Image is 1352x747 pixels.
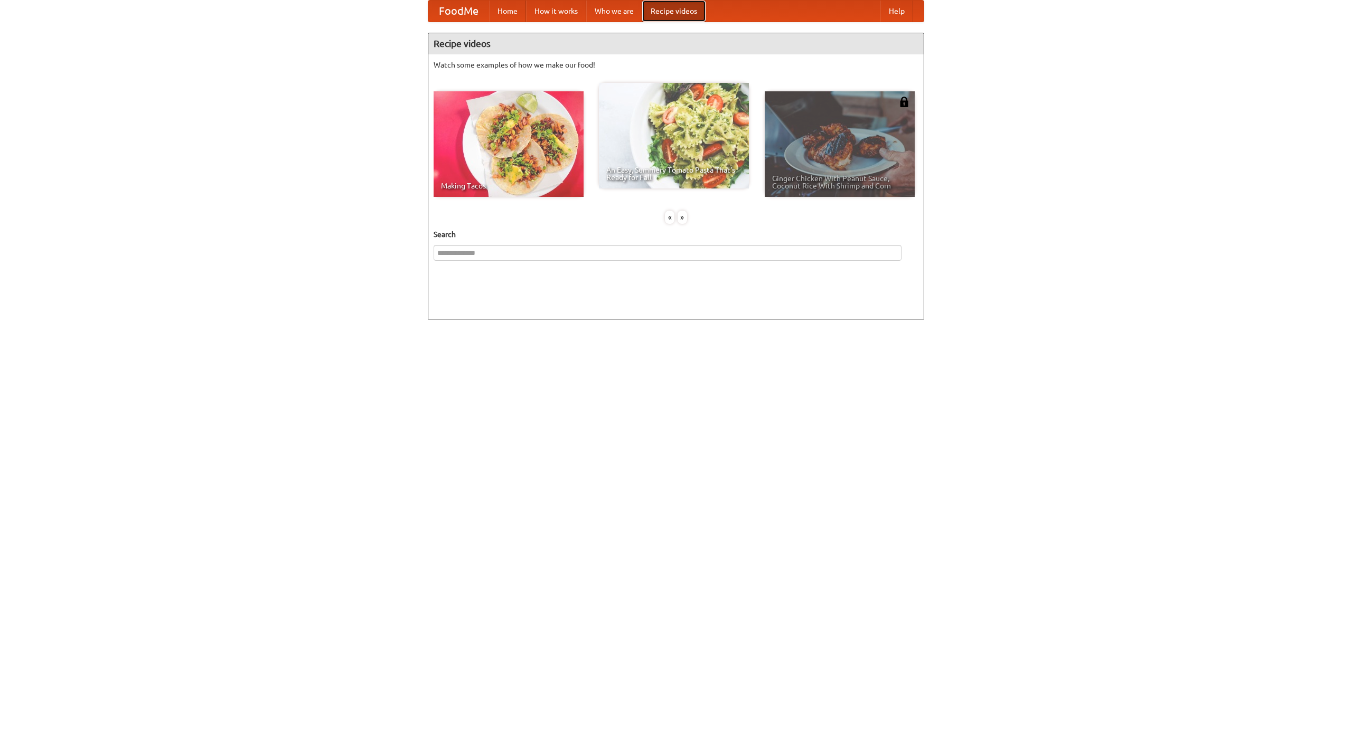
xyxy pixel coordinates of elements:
span: Making Tacos [441,182,576,190]
a: An Easy, Summery Tomato Pasta That's Ready for Fall [599,83,749,188]
a: Recipe videos [642,1,706,22]
p: Watch some examples of how we make our food! [434,60,918,70]
img: 483408.png [899,97,909,107]
a: Making Tacos [434,91,584,197]
a: Help [880,1,913,22]
a: FoodMe [428,1,489,22]
div: « [665,211,674,224]
h5: Search [434,229,918,240]
h4: Recipe videos [428,33,924,54]
div: » [678,211,687,224]
a: How it works [526,1,586,22]
a: Home [489,1,526,22]
a: Who we are [586,1,642,22]
span: An Easy, Summery Tomato Pasta That's Ready for Fall [606,166,741,181]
